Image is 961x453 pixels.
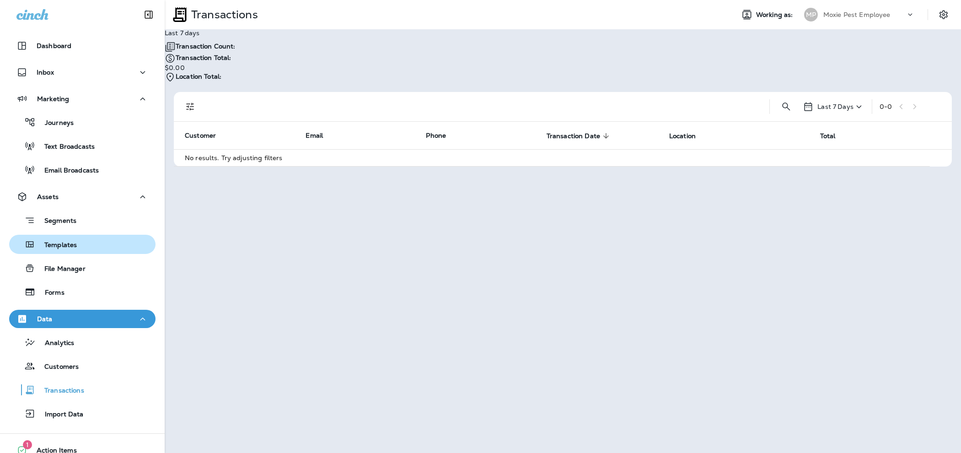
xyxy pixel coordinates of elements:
[35,265,86,274] p: File Manager
[306,131,323,140] span: Email
[37,315,53,323] p: Data
[669,132,708,140] span: Location
[176,72,221,81] span: Location Total:
[9,380,156,399] button: Transactions
[547,132,612,140] span: Transaction Date
[9,333,156,352] button: Analytics
[35,241,77,250] p: Templates
[37,69,54,76] p: Inbox
[36,289,64,297] p: Forms
[9,63,156,81] button: Inbox
[35,143,95,151] p: Text Broadcasts
[9,37,156,55] button: Dashboard
[9,90,156,108] button: Marketing
[181,97,199,116] button: Filters
[174,149,930,166] td: No results. Try adjusting filters
[777,97,795,116] button: Search Transactions
[185,131,216,140] span: Customer
[880,103,892,110] div: 0 - 0
[9,136,156,156] button: Text Broadcasts
[9,235,156,254] button: Templates
[35,217,76,226] p: Segments
[935,6,952,23] button: Settings
[9,356,156,376] button: Customers
[35,363,79,372] p: Customers
[9,310,156,328] button: Data
[820,132,836,140] span: Total
[188,8,258,22] p: Transactions
[823,11,891,18] p: Moxie Pest Employee
[9,188,156,206] button: Assets
[547,132,600,140] span: Transaction Date
[136,5,161,24] button: Collapse Sidebar
[35,167,99,175] p: Email Broadcasts
[804,8,818,22] div: MP
[9,210,156,230] button: Segments
[36,339,74,348] p: Analytics
[9,160,156,179] button: Email Broadcasts
[165,64,236,71] p: $0.00
[23,440,32,449] span: 1
[817,103,854,110] p: Last 7 Days
[9,259,156,278] button: File Manager
[37,95,69,102] p: Marketing
[426,131,446,140] span: Phone
[9,113,156,132] button: Journeys
[669,132,696,140] span: Location
[820,132,848,140] span: Total
[36,410,84,419] p: Import Data
[176,54,231,62] span: Transaction Total:
[9,404,156,423] button: Import Data
[37,193,59,200] p: Assets
[176,42,236,50] span: Transaction Count:
[37,42,71,49] p: Dashboard
[9,282,156,302] button: Forms
[35,387,84,395] p: Transactions
[756,11,795,19] span: Working as:
[165,29,236,37] p: Last 7 days
[36,119,74,128] p: Journeys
